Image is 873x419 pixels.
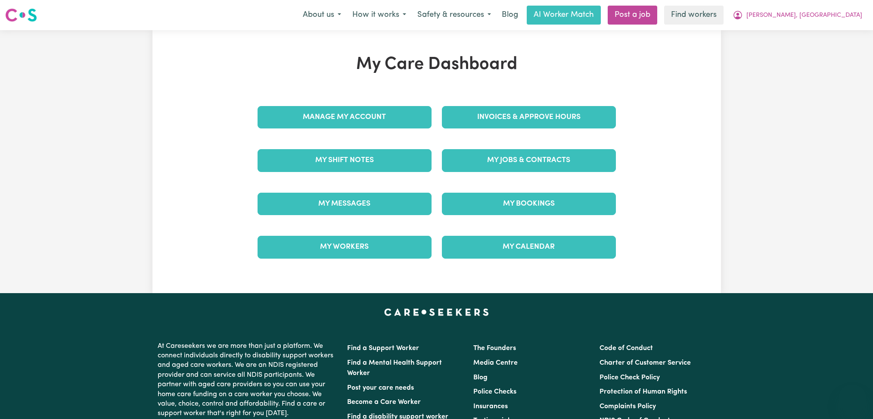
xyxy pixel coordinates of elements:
[727,6,868,24] button: My Account
[664,6,724,25] a: Find workers
[600,403,656,410] a: Complaints Policy
[746,11,862,20] span: [PERSON_NAME], [GEOGRAPHIC_DATA]
[608,6,657,25] a: Post a job
[442,193,616,215] a: My Bookings
[347,6,412,24] button: How it works
[258,193,432,215] a: My Messages
[258,106,432,128] a: Manage My Account
[527,6,601,25] a: AI Worker Match
[600,360,691,366] a: Charter of Customer Service
[442,149,616,172] a: My Jobs & Contracts
[442,236,616,258] a: My Calendar
[347,385,414,391] a: Post your care needs
[258,236,432,258] a: My Workers
[412,6,497,24] button: Safety & resources
[473,403,508,410] a: Insurances
[473,345,516,352] a: The Founders
[347,399,421,406] a: Become a Care Worker
[839,385,866,412] iframe: Button to launch messaging window
[5,7,37,23] img: Careseekers logo
[600,388,687,395] a: Protection of Human Rights
[347,345,419,352] a: Find a Support Worker
[600,345,653,352] a: Code of Conduct
[384,309,489,316] a: Careseekers home page
[497,6,523,25] a: Blog
[600,374,660,381] a: Police Check Policy
[473,360,518,366] a: Media Centre
[347,360,442,377] a: Find a Mental Health Support Worker
[473,388,516,395] a: Police Checks
[473,374,488,381] a: Blog
[252,54,621,75] h1: My Care Dashboard
[442,106,616,128] a: Invoices & Approve Hours
[297,6,347,24] button: About us
[258,149,432,172] a: My Shift Notes
[5,5,37,25] a: Careseekers logo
